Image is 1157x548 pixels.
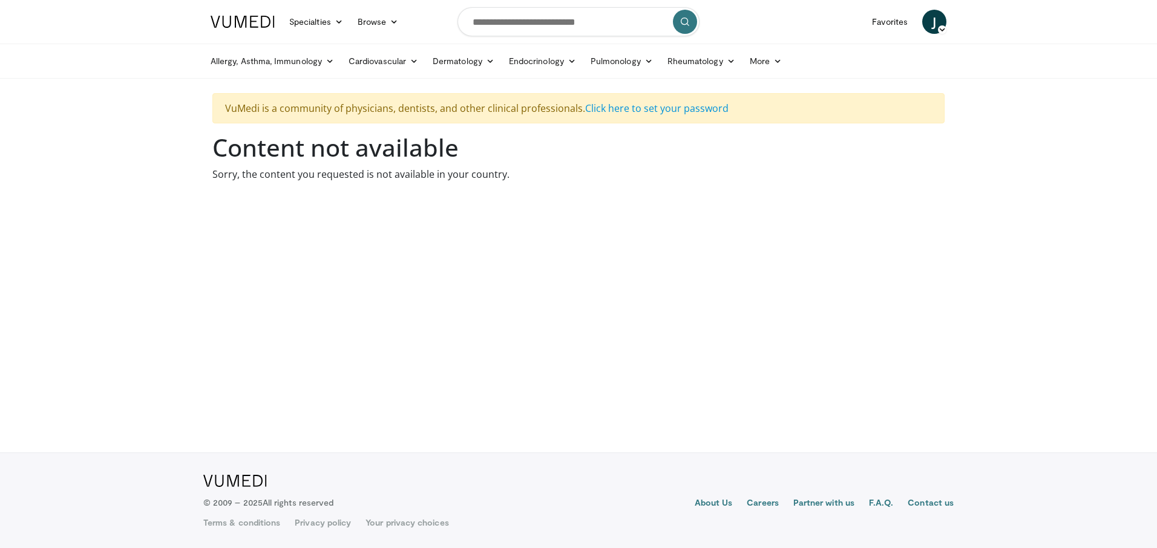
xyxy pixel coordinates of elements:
span: All rights reserved [263,497,333,507]
img: VuMedi Logo [203,475,267,487]
a: Browse [350,10,406,34]
a: Click here to set your password [585,102,729,115]
a: Cardiovascular [341,49,425,73]
a: Terms & conditions [203,517,280,529]
a: Allergy, Asthma, Immunology [203,49,341,73]
div: VuMedi is a community of physicians, dentists, and other clinical professionals. [212,93,945,123]
a: Contact us [908,497,954,511]
h1: Content not available [212,133,945,162]
a: Partner with us [793,497,854,511]
p: © 2009 – 2025 [203,497,333,509]
a: More [742,49,789,73]
a: Your privacy choices [365,517,448,529]
img: VuMedi Logo [211,16,275,28]
a: Pulmonology [583,49,660,73]
a: J [922,10,946,34]
p: Sorry, the content you requested is not available in your country. [212,167,945,181]
a: About Us [695,497,733,511]
a: Specialties [282,10,350,34]
a: Careers [747,497,779,511]
a: Privacy policy [295,517,351,529]
a: Rheumatology [660,49,742,73]
a: Endocrinology [502,49,583,73]
input: Search topics, interventions [457,7,700,36]
a: F.A.Q. [869,497,893,511]
a: Favorites [865,10,915,34]
a: Dermatology [425,49,502,73]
